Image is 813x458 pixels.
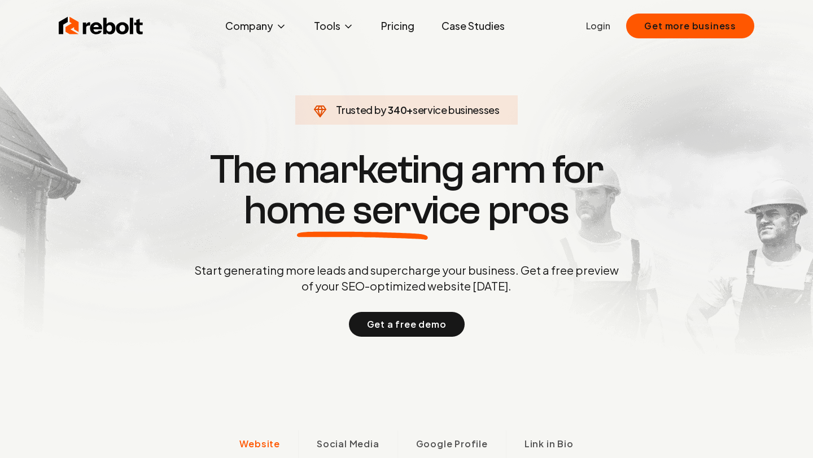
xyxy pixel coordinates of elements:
span: 340 [388,102,406,118]
a: Login [586,19,610,33]
button: Get a free demo [349,312,465,337]
a: Case Studies [432,15,514,37]
p: Start generating more leads and supercharge your business. Get a free preview of your SEO-optimiz... [192,262,621,294]
span: home service [244,190,480,231]
span: Trusted by [336,103,386,116]
a: Pricing [372,15,423,37]
button: Company [216,15,296,37]
img: Rebolt Logo [59,15,143,37]
span: Website [239,437,280,451]
h1: The marketing arm for pros [135,149,677,231]
span: Social Media [317,437,379,451]
span: Google Profile [416,437,488,451]
span: service businesses [413,103,500,116]
button: Tools [305,15,363,37]
span: + [406,103,413,116]
span: Link in Bio [524,437,574,451]
button: Get more business [626,14,754,38]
